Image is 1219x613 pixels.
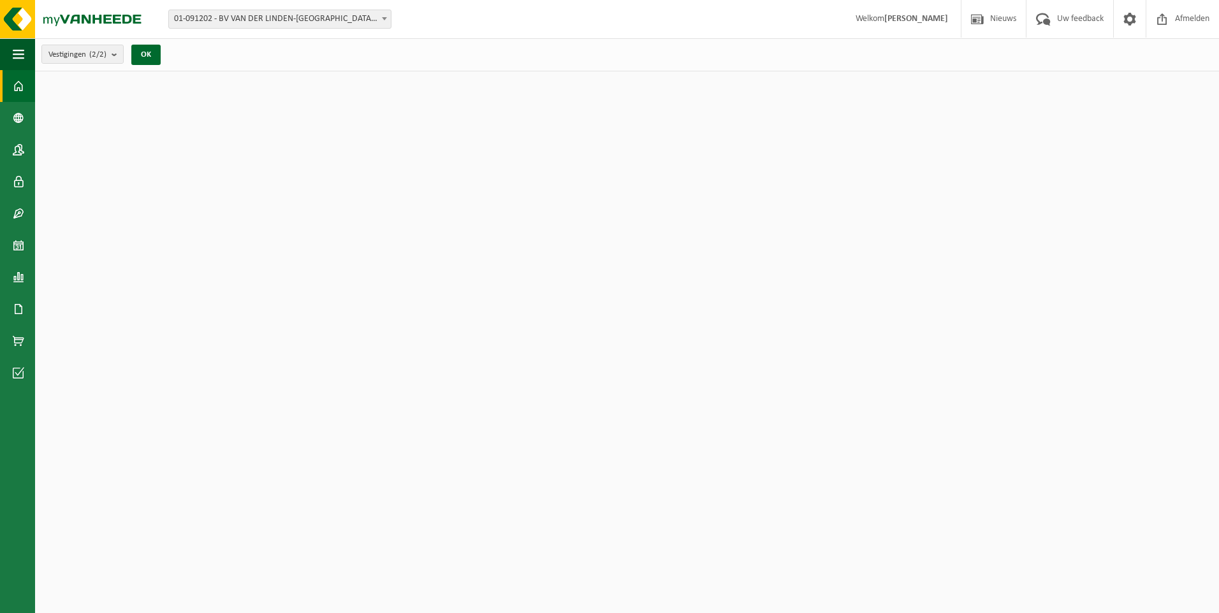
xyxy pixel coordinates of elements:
span: 01-091202 - BV VAN DER LINDEN-CREVE - WACHTEBEKE [168,10,391,29]
span: Vestigingen [48,45,106,64]
count: (2/2) [89,50,106,59]
button: OK [131,45,161,65]
strong: [PERSON_NAME] [884,14,948,24]
button: Vestigingen(2/2) [41,45,124,64]
span: 01-091202 - BV VAN DER LINDEN-CREVE - WACHTEBEKE [169,10,391,28]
